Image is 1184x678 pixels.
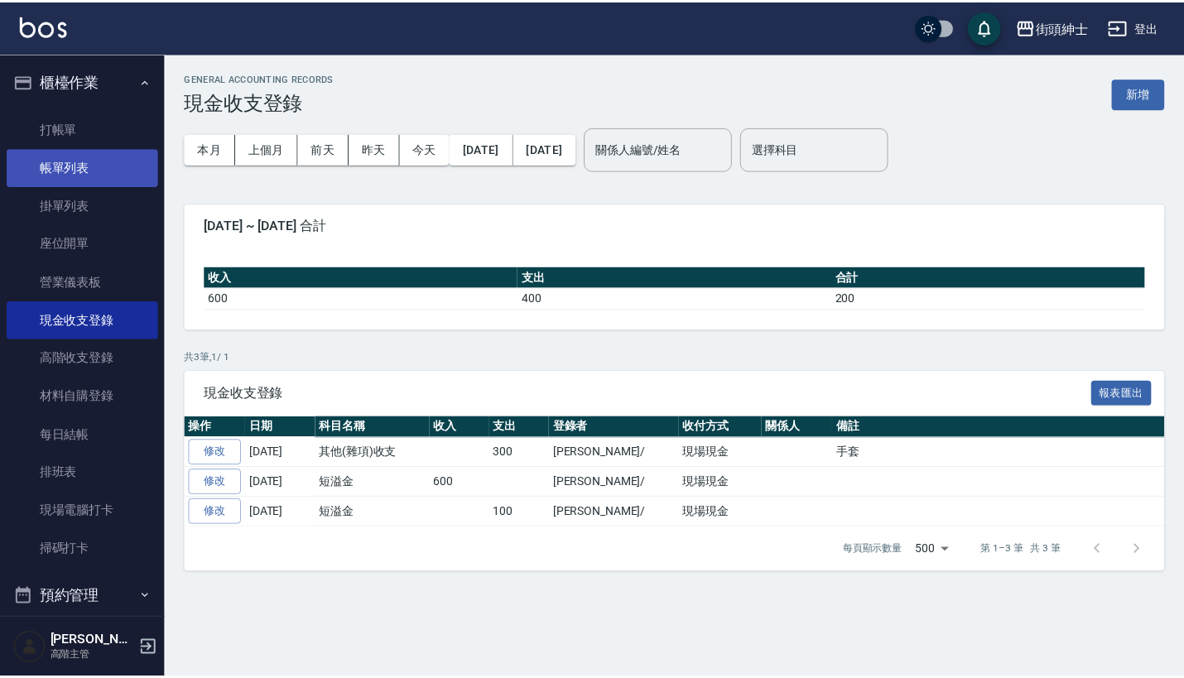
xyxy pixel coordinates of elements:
td: 400 [521,287,836,309]
th: 支出 [521,267,836,288]
a: 新增 [1119,84,1172,100]
th: 日期 [247,416,317,438]
button: 上個月 [237,133,300,164]
button: 報表匯出 [1099,381,1160,406]
a: 座位開單 [7,224,159,262]
a: 材料自購登錄 [7,377,159,415]
td: 現場現金 [683,468,767,498]
td: 短溢金 [317,497,432,527]
td: [PERSON_NAME]/ [552,497,682,527]
div: 街頭紳士 [1042,17,1095,37]
button: 昨天 [351,133,402,164]
td: 短溢金 [317,468,432,498]
p: 共 3 筆, 1 / 1 [185,349,1172,364]
img: Person [13,632,46,665]
a: 打帳單 [7,109,159,147]
a: 營業儀表板 [7,262,159,301]
th: 支出 [493,416,553,438]
th: 科目名稱 [317,416,432,438]
td: [DATE] [247,438,317,468]
a: 掛單列表 [7,185,159,224]
th: 關係人 [767,416,839,438]
td: 100 [493,497,553,527]
button: [DATE] [452,133,516,164]
a: 報表匯出 [1099,384,1160,400]
a: 現金收支登錄 [7,301,159,339]
h2: GENERAL ACCOUNTING RECORDS [185,73,336,84]
a: 帳單列表 [7,147,159,185]
td: 300 [493,438,553,468]
p: 每頁顯示數量 [849,542,908,557]
button: 登出 [1109,12,1172,42]
button: 新增 [1119,78,1172,108]
td: [DATE] [247,468,317,498]
button: 今天 [402,133,453,164]
a: 排班表 [7,454,159,492]
th: 登錄者 [552,416,682,438]
button: [DATE] [517,133,580,164]
th: 收付方式 [683,416,767,438]
td: 其他(雜項)收支 [317,438,432,468]
button: 前天 [300,133,351,164]
img: Logo [20,15,67,36]
a: 修改 [190,499,243,525]
td: 600 [205,287,521,309]
h3: 現金收支登錄 [185,90,336,113]
button: 本月 [185,133,237,164]
button: 街頭紳士 [1016,10,1102,44]
button: save [975,10,1008,43]
a: 修改 [190,440,243,465]
td: 200 [837,287,1153,309]
p: 高階主管 [51,649,135,664]
td: 現場現金 [683,438,767,468]
a: 現場電腦打卡 [7,492,159,530]
div: 500 [915,527,961,572]
td: [PERSON_NAME]/ [552,438,682,468]
th: 合計 [837,267,1153,288]
p: 第 1–3 筆 共 3 筆 [988,542,1068,557]
span: [DATE] ~ [DATE] 合計 [205,217,1153,233]
th: 收入 [205,267,521,288]
td: [DATE] [247,497,317,527]
button: 櫃檯作業 [7,60,159,103]
th: 操作 [185,416,247,438]
td: 600 [432,468,493,498]
td: [PERSON_NAME]/ [552,468,682,498]
a: 修改 [190,469,243,495]
h5: [PERSON_NAME] [51,632,135,649]
a: 每日結帳 [7,416,159,454]
button: 預約管理 [7,575,159,618]
span: 現金收支登錄 [205,385,1099,402]
a: 掃碼打卡 [7,530,159,568]
td: 現場現金 [683,497,767,527]
th: 收入 [432,416,493,438]
a: 高階收支登錄 [7,339,159,377]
